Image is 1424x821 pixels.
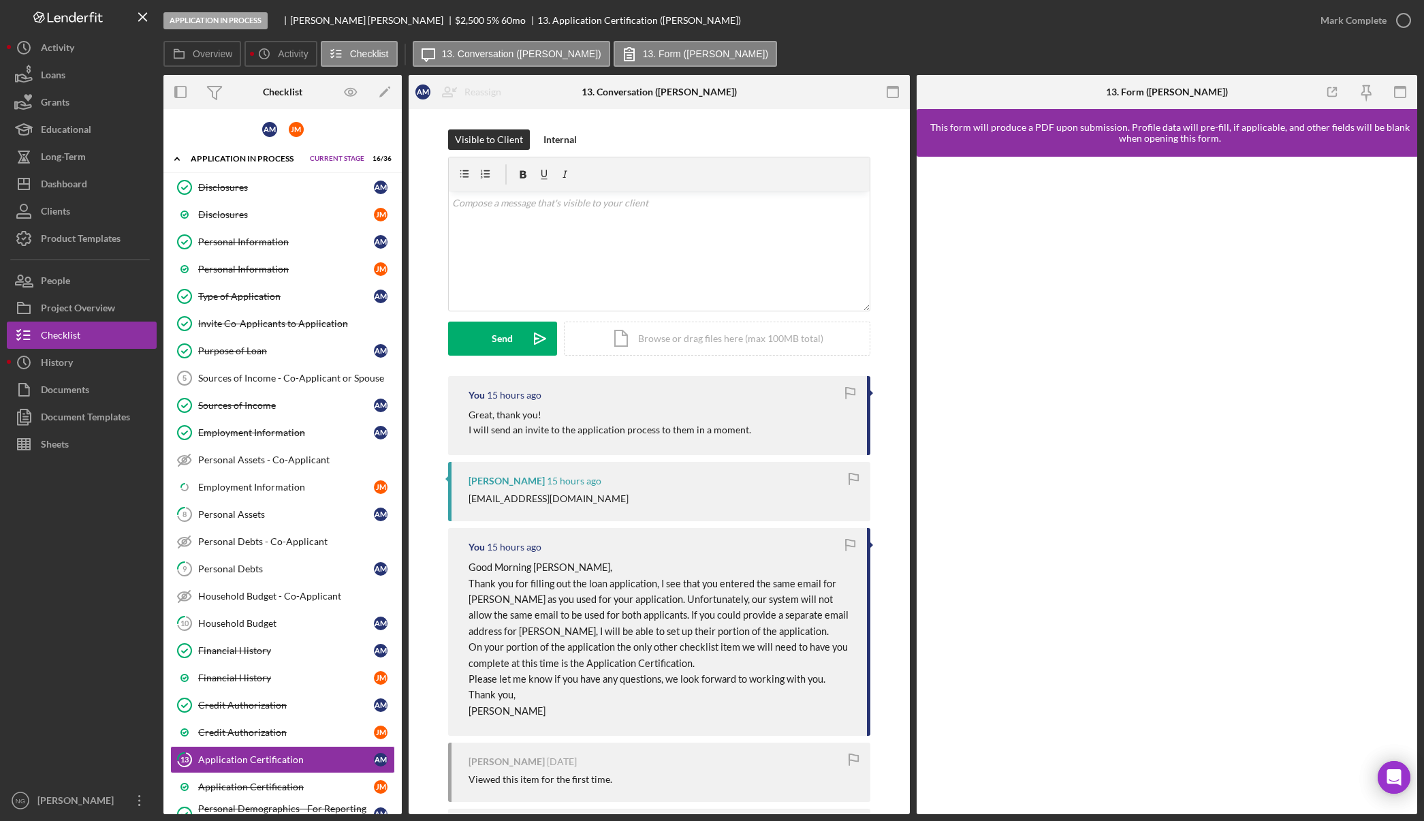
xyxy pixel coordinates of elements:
time: 2025-09-29 16:07 [487,542,541,553]
div: Invite Co-Applicants to Application [198,318,394,329]
div: This form will produce a PDF upon submission. Profile data will pre-fill, if applicable, and othe... [923,122,1418,144]
div: Application Certification [198,781,374,792]
div: Personal Assets [198,509,374,520]
div: A M [374,344,387,358]
div: A M [374,508,387,521]
a: Credit AuthorizationAM [170,692,395,719]
div: Open Intercom Messenger [1378,761,1410,794]
div: 5 % [486,15,499,26]
button: Internal [537,129,584,150]
span: $2,500 [455,14,484,26]
button: Send [448,322,557,356]
div: Application Certification [198,754,374,765]
span: Current Stage [310,155,364,163]
div: 16 / 36 [367,155,392,163]
button: NG[PERSON_NAME] [7,787,157,814]
div: 13. Form ([PERSON_NAME]) [1106,87,1228,97]
a: Personal InformationJM [170,255,395,283]
tspan: 9 [183,564,187,573]
div: A M [374,399,387,412]
div: Financial History [198,672,374,683]
div: Reassign [464,78,501,106]
div: A M [374,235,387,249]
div: A M [262,122,277,137]
button: Mark Complete [1307,7,1417,34]
iframe: Lenderfit form [930,170,1406,801]
div: Personal Information [198,236,374,247]
div: Personal Information [198,264,374,275]
span: On your portion of the application the only other checklist item we will need to have you complet... [469,641,850,668]
div: A M [374,644,387,657]
div: Personal Debts [198,563,374,574]
button: Overview [163,41,241,67]
button: AMReassign [409,78,515,106]
div: Viewed this item for the first time. [469,774,612,785]
div: Household Budget [198,618,374,629]
div: Sources of Income [198,400,374,411]
div: Disclosures [198,182,374,193]
label: Activity [278,48,308,59]
a: Financial HistoryAM [170,637,395,664]
a: Household Budget - Co-Applicant [170,583,395,610]
div: Disclosures [198,209,374,220]
a: Employment InformationAM [170,419,395,446]
div: J M [374,671,387,685]
span: Thank you for filling out the loan application, I see that you entered the same email for [PERSON... [469,578,851,637]
div: A M [374,698,387,712]
time: 2025-09-29 16:13 [487,390,541,401]
label: 13. Form ([PERSON_NAME]) [643,48,768,59]
div: Household Budget - Co-Applicant [198,591,394,602]
div: Sources of Income - Co-Applicant or Spouse [198,373,394,384]
div: Employment Information [198,482,374,493]
div: Checklist [263,87,302,97]
div: You [469,390,485,401]
div: Application In Process [191,155,303,163]
div: 13. Conversation ([PERSON_NAME]) [582,87,737,97]
div: Personal Assets - Co-Applicant [198,454,394,465]
div: A M [374,807,387,821]
a: Personal Assets - Co-Applicant [170,446,395,474]
tspan: 10 [180,619,189,628]
div: Application In Process [163,12,268,29]
tspan: 5 [183,374,187,382]
div: J M [374,480,387,494]
div: Credit Authorization [198,727,374,738]
div: [EMAIL_ADDRESS][DOMAIN_NAME] [469,493,629,504]
label: Overview [193,48,232,59]
a: 5Sources of Income - Co-Applicant or Spouse [170,365,395,392]
div: Purpose of Loan [198,345,374,356]
div: Financial History [198,645,374,656]
div: Type of Application [198,291,374,302]
tspan: 13 [180,755,189,764]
